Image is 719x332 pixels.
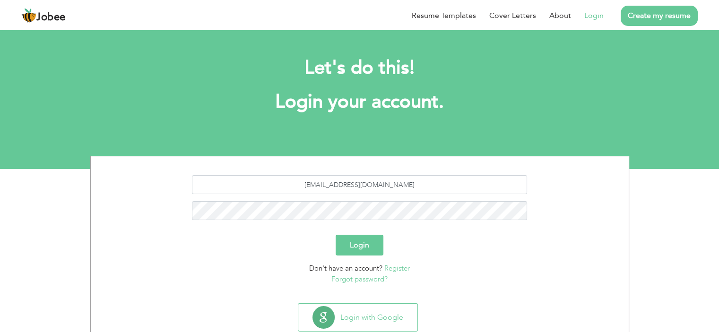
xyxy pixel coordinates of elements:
[412,10,476,21] a: Resume Templates
[331,274,388,284] a: Forgot password?
[192,175,527,194] input: Email
[584,10,604,21] a: Login
[21,8,36,23] img: jobee.io
[298,304,417,331] button: Login with Google
[336,235,383,255] button: Login
[489,10,536,21] a: Cover Letters
[104,56,615,80] h2: Let's do this!
[309,264,382,273] span: Don't have an account?
[621,6,698,26] a: Create my resume
[36,12,66,23] span: Jobee
[21,8,66,23] a: Jobee
[549,10,571,21] a: About
[104,90,615,114] h1: Login your account.
[384,264,410,273] a: Register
